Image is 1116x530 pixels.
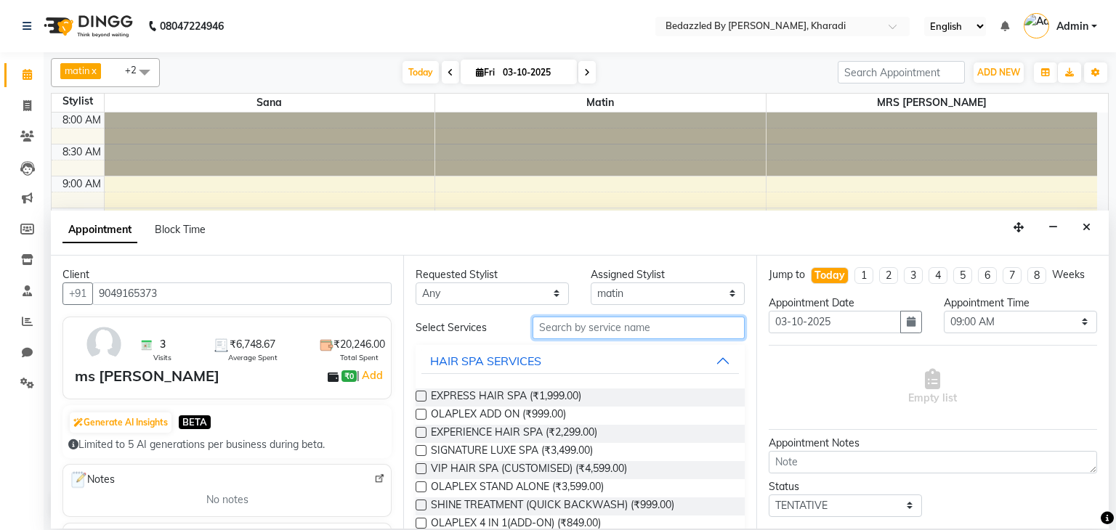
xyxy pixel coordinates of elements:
img: logo [37,6,137,46]
b: 08047224946 [160,6,224,46]
div: Appointment Notes [769,436,1097,451]
div: Client [62,267,392,282]
button: +91 [62,282,93,305]
span: SHINE TREATMENT (QUICK BACKWASH) (₹999.00) [431,497,674,515]
span: Visits [153,352,171,363]
li: 4 [929,267,947,284]
span: ₹6,748.67 [230,337,275,352]
input: Search Appointment [838,61,965,83]
li: 8 [1027,267,1046,284]
div: Today [814,268,845,283]
span: Appointment [62,217,137,243]
span: ₹0 [341,370,357,382]
div: Status [769,479,922,494]
li: 7 [1003,267,1022,284]
span: OLAPLEX STAND ALONE (₹3,599.00) [431,479,604,497]
div: Select Services [405,320,522,335]
li: 6 [978,267,997,284]
li: 2 [879,267,898,284]
a: Add [360,367,385,384]
div: Weeks [1052,267,1085,282]
span: SIGNATURE LUXE SPA (₹3,499.00) [431,443,593,461]
span: Admin [1056,19,1088,34]
span: EXPRESS HAIR SPA (₹1,999.00) [431,388,581,407]
input: 2025-10-03 [498,62,571,83]
span: EXPERIENCE HAIR SPA (₹2,299.00) [431,425,597,443]
span: Today [403,61,439,83]
span: BETA [179,415,211,429]
span: matin [65,65,90,76]
button: ADD NEW [974,62,1024,83]
div: 8:30 AM [60,144,104,160]
div: Appointment Time [944,295,1097,311]
div: Jump to [769,267,805,282]
a: x [90,65,97,76]
span: +2 [125,64,147,76]
span: Total Spent [340,352,379,363]
button: Close [1076,216,1097,239]
span: Fri [472,67,498,78]
div: Requested Stylist [416,267,569,282]
input: Search by Name/Mobile/Email/Code [92,282,392,305]
li: 1 [854,267,873,284]
div: 9:00 AM [60,176,104,192]
div: ms [PERSON_NAME] [75,365,219,387]
span: 3 [160,337,166,352]
img: Admin [1024,13,1049,38]
span: VIP HAIR SPA (CUSTOMISED) (₹4,599.00) [431,461,627,479]
span: MRS [PERSON_NAME] [767,94,1097,112]
span: ADD NEW [977,67,1020,78]
span: No notes [206,492,248,507]
li: 5 [953,267,972,284]
button: HAIR SPA SERVICES [421,348,738,374]
div: 8:00 AM [60,113,104,128]
span: ₹20,246.00 [333,337,385,352]
span: matin [435,94,766,112]
span: Empty list [908,369,957,406]
span: Block Time [155,223,206,236]
img: avatar [83,323,125,365]
span: Sana [105,94,435,112]
span: | [357,367,385,384]
li: 3 [904,267,923,284]
div: HAIR SPA SERVICES [430,352,541,370]
button: Generate AI Insights [70,412,171,433]
div: Appointment Date [769,295,922,311]
div: 9:30 AM [60,208,104,224]
input: Search by service name [533,317,745,339]
div: Limited to 5 AI generations per business during beta. [68,437,386,452]
span: Notes [69,470,115,489]
span: OLAPLEX ADD ON (₹999.00) [431,407,566,425]
span: Average Spent [228,352,278,363]
div: Stylist [52,94,104,109]
input: yyyy-mm-dd [769,311,901,333]
div: Assigned Stylist [591,267,744,282]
